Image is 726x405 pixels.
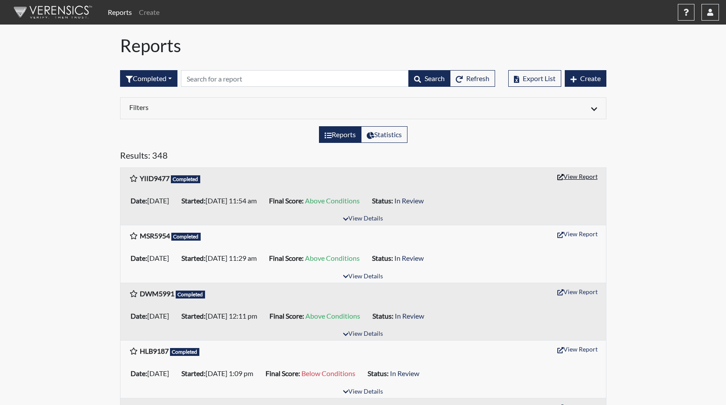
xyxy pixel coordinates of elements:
li: [DATE] [127,309,178,323]
h5: Results: 348 [120,150,606,164]
li: [DATE] [127,366,178,380]
button: View Details [339,386,387,398]
b: Date: [131,254,147,262]
button: View Details [339,271,387,283]
div: Click to expand/collapse filters [123,103,604,114]
span: Create [580,74,601,82]
button: Export List [508,70,561,87]
span: Above Conditions [305,196,360,205]
label: View statistics about completed interviews [361,126,407,143]
li: [DATE] 1:09 pm [178,366,262,380]
b: Status: [372,254,393,262]
b: YIID9477 [140,174,170,182]
a: Reports [104,4,135,21]
li: [DATE] [127,251,178,265]
span: In Review [394,196,424,205]
button: View Report [553,227,602,241]
button: Search [408,70,450,87]
button: View Details [339,213,387,225]
button: Completed [120,70,177,87]
b: Status: [368,369,389,377]
span: Completed [176,291,205,298]
b: Date: [131,312,147,320]
span: Completed [171,175,201,183]
b: DWM5991 [140,289,174,298]
b: Started: [181,254,205,262]
b: MSR5954 [140,231,170,240]
a: Create [135,4,163,21]
label: View the list of reports [319,126,361,143]
button: Refresh [450,70,495,87]
span: Export List [523,74,556,82]
b: Started: [181,312,205,320]
div: Filter by interview status [120,70,177,87]
b: Final Score: [269,196,304,205]
button: View Report [553,342,602,356]
span: Refresh [466,74,489,82]
button: View Details [339,328,387,340]
h1: Reports [120,35,606,56]
span: Above Conditions [305,312,360,320]
b: Status: [372,196,393,205]
b: Date: [131,369,147,377]
span: Above Conditions [305,254,360,262]
button: Create [565,70,606,87]
button: View Report [553,285,602,298]
span: In Review [390,369,419,377]
span: In Review [395,312,424,320]
input: Search by Registration ID, Interview Number, or Investigation Name. [181,70,409,87]
span: Search [425,74,445,82]
span: Completed [170,348,200,356]
li: [DATE] [127,194,178,208]
b: Final Score: [269,312,304,320]
li: [DATE] 11:54 am [178,194,266,208]
b: Date: [131,196,147,205]
span: Completed [171,233,201,241]
li: [DATE] 11:29 am [178,251,266,265]
b: Final Score: [269,254,304,262]
b: HLB9187 [140,347,169,355]
span: Below Conditions [301,369,355,377]
b: Final Score: [266,369,300,377]
h6: Filters [129,103,357,111]
span: In Review [394,254,424,262]
b: Started: [181,196,205,205]
li: [DATE] 12:11 pm [178,309,266,323]
b: Status: [372,312,393,320]
b: Started: [181,369,205,377]
button: View Report [553,170,602,183]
